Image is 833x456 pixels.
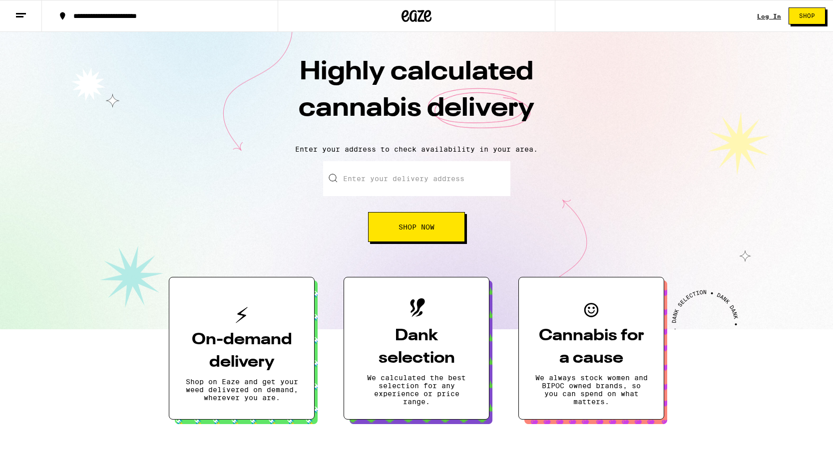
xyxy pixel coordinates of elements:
[789,7,826,24] button: Shop
[535,374,648,406] p: We always stock women and BIPOC owned brands, so you can spend on what matters.
[757,13,781,19] a: Log In
[360,374,473,406] p: We calculated the best selection for any experience or price range.
[242,54,591,137] h1: Highly calculated cannabis delivery
[518,277,664,420] button: Cannabis for a causeWe always stock women and BIPOC owned brands, so you can spend on what matters.
[185,329,298,374] h3: On-demand delivery
[368,212,465,242] button: Shop Now
[10,145,823,153] p: Enter your address to check availability in your area.
[169,277,315,420] button: On-demand deliveryShop on Eaze and get your weed delivered on demand, wherever you are.
[185,378,298,402] p: Shop on Eaze and get your weed delivered on demand, wherever you are.
[399,224,434,230] span: Shop Now
[781,7,833,24] a: Shop
[535,325,648,370] h3: Cannabis for a cause
[344,277,489,420] button: Dank selectionWe calculated the best selection for any experience or price range.
[799,13,815,19] span: Shop
[323,161,510,196] input: Enter your delivery address
[360,325,473,370] h3: Dank selection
